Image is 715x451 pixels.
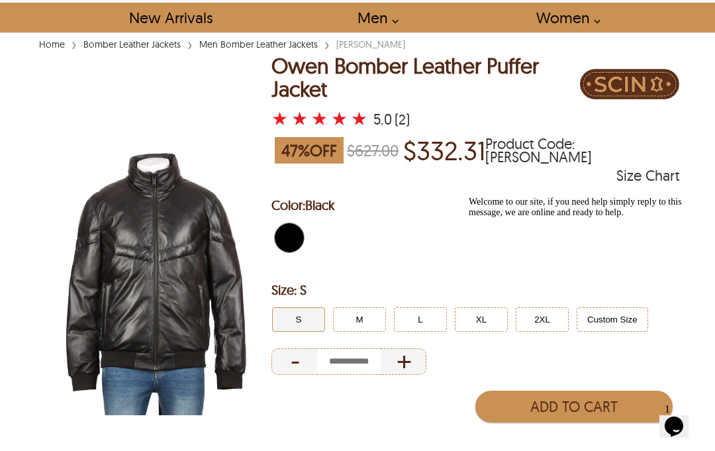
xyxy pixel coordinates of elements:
[333,38,408,51] div: [PERSON_NAME]
[475,391,673,423] button: Add to Cart
[381,348,426,375] div: Increase Quantity of Item
[114,3,227,32] a: Shop New Arrivals
[351,112,367,125] label: 5 rating
[71,32,77,56] span: ›
[616,169,679,182] div: Size Chart
[521,3,608,32] a: Shop Women Leather Jackets
[272,307,325,332] button: Click to select S
[36,38,68,50] a: Home
[271,277,679,303] h2: Selected Filter by Size: S
[331,112,348,125] label: 4 rating
[36,121,271,415] img: Owen Bomber Leather Puffer Jacket
[80,38,184,50] a: Bomber Leather Jackets
[311,112,328,125] label: 3 rating
[5,5,218,26] span: Welcome to our site, if you need help simply reply to this message, we are online and ready to help.
[305,197,335,213] span: Black
[271,192,679,219] h2: Selected Color: by Black
[187,32,193,56] span: ›
[342,3,406,32] a: shop men's leather jackets
[324,32,330,56] span: ›
[271,110,371,128] a: Owen Bomber Leather Puffer Jacket with a 5 Star Rating and 2 Product Review }
[271,54,580,101] h1: Owen Bomber Leather Puffer Jacket
[485,137,679,164] span: Product Code: OWEN
[455,307,508,332] button: Click to select XL
[394,307,447,332] button: Click to select L
[580,54,679,114] img: Brand Logo PDP Image
[659,398,702,438] iframe: chat widget
[271,220,307,256] div: Black
[291,112,308,125] label: 2 rating
[5,5,244,26] div: Welcome to our site, if you need help simply reply to this message, we are online and ready to help.
[463,191,702,391] iframe: chat widget
[196,38,321,50] a: Men Bomber Leather Jackets
[271,348,317,375] div: Decrease Quantity of Item
[271,112,288,125] label: 1 rating
[373,113,392,126] div: 5.0
[395,113,410,126] div: (2)
[275,137,344,164] span: 47 % OFF
[347,140,399,160] strike: $627.00
[580,54,679,117] div: Brand Logo PDP Image
[333,307,386,332] button: Click to select M
[580,54,679,128] a: Brand Logo PDP Image
[403,135,485,166] p: Price of $332.31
